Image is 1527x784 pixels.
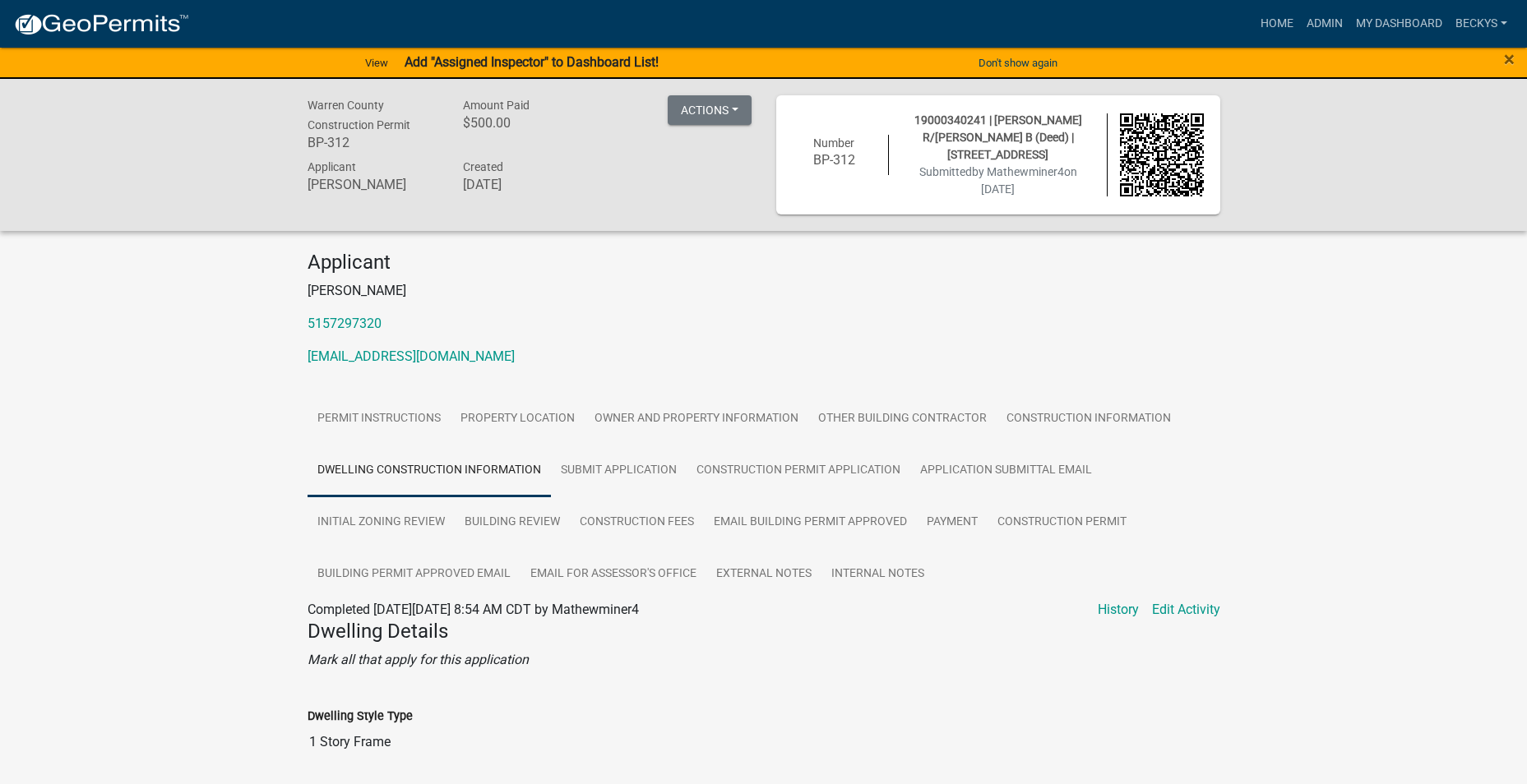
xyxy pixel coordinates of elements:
span: Warren County Construction Permit [308,99,410,131]
a: Construction Fees [570,496,704,549]
a: Email Building Permit Approved [704,496,917,549]
h6: BP-312 [308,135,439,150]
a: beckys [1449,8,1514,39]
a: Building Review [455,496,570,549]
a: My Dashboard [1349,8,1449,39]
span: Created [463,160,503,173]
a: Submit Application [551,445,687,497]
a: View [359,49,395,76]
a: Construction Permit [988,496,1136,549]
img: QR code [1120,113,1204,197]
a: Property Location [451,393,585,445]
a: Edit Activity [1152,600,1220,620]
span: by Mathewminer4 [972,165,1064,178]
a: Home [1254,8,1300,39]
span: Completed [DATE][DATE] 8:54 AM CDT by Mathewminer4 [308,602,639,617]
button: Actions [668,95,752,125]
a: Construction Permit Application [687,445,910,497]
h6: BP-312 [793,152,877,168]
a: [EMAIL_ADDRESS][DOMAIN_NAME] [308,348,515,364]
a: Internal Notes [821,548,934,601]
a: Other Building Contractor [808,393,997,445]
span: Submitted on [DATE] [919,165,1077,196]
a: Dwelling Construction Information [308,445,551,497]
a: External Notes [706,548,821,601]
a: Construction Information [997,393,1181,445]
h6: $500.00 [463,115,595,131]
h4: Applicant [308,251,1220,274]
span: 19000340241 | [PERSON_NAME] R/[PERSON_NAME] B (Deed) | [STREET_ADDRESS] [914,113,1082,161]
a: Building Permit Approved Email [308,548,521,601]
button: Close [1504,49,1515,69]
a: Admin [1300,8,1349,39]
span: × [1504,48,1515,71]
a: Permit Instructions [308,393,451,445]
span: Number [813,136,854,150]
a: Email for Assessor's Office [521,548,706,601]
h4: Dwelling Details [308,620,1220,643]
a: 5157297320 [308,316,382,331]
i: Mark all that apply for this application [308,652,529,667]
span: Amount Paid [463,99,530,112]
p: [PERSON_NAME] [308,281,1220,301]
h6: [DATE] [463,177,595,192]
a: History [1098,600,1139,620]
span: Applicant [308,160,356,173]
a: Owner and Property Information [585,393,808,445]
a: Initial Zoning Review [308,496,455,549]
a: Payment [917,496,988,549]
strong: Add "Assigned Inspector" to Dashboard List! [405,54,659,70]
button: Don't show again [972,49,1064,76]
label: Dwelling Style Type [308,711,413,722]
h6: [PERSON_NAME] [308,177,439,192]
a: Application Submittal Email [910,445,1102,497]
